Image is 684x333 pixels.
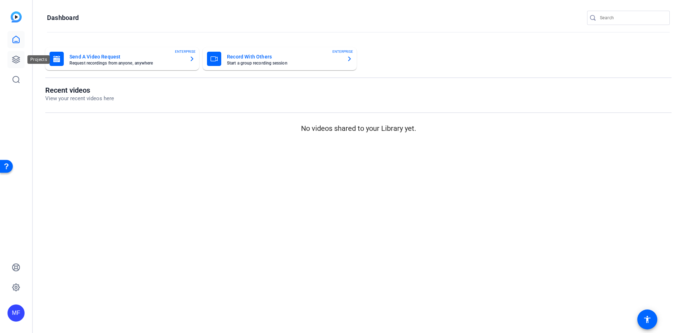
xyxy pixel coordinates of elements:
h1: Recent videos [45,86,114,94]
input: Search [600,14,664,22]
span: ENTERPRISE [175,49,196,54]
img: blue-gradient.svg [11,11,22,22]
div: Projects [27,55,50,64]
mat-icon: accessibility [643,315,652,324]
mat-card-subtitle: Request recordings from anyone, anywhere [69,61,183,65]
h1: Dashboard [47,14,79,22]
span: ENTERPRISE [332,49,353,54]
p: View your recent videos here [45,94,114,103]
button: Record With OthersStart a group recording sessionENTERPRISE [203,47,357,70]
mat-card-title: Record With Others [227,52,341,61]
mat-card-title: Send A Video Request [69,52,183,61]
button: Send A Video RequestRequest recordings from anyone, anywhereENTERPRISE [45,47,199,70]
p: No videos shared to your Library yet. [45,123,672,134]
div: MF [7,304,25,322]
mat-card-subtitle: Start a group recording session [227,61,341,65]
